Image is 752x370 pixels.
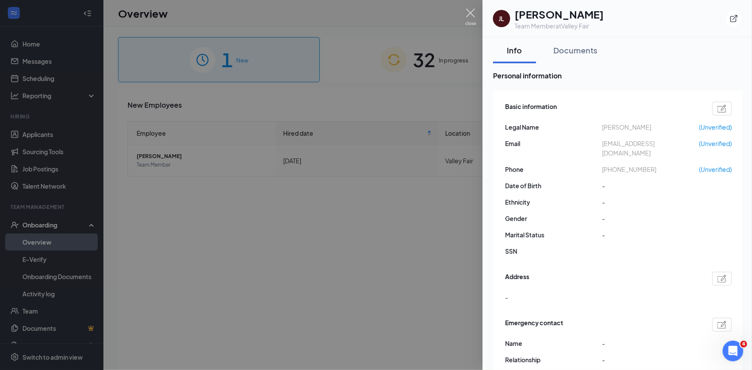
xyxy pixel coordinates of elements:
span: - [602,339,699,348]
iframe: Intercom live chat [723,341,743,361]
span: - [602,230,699,239]
span: SSN [505,246,602,256]
div: Documents [553,45,597,56]
span: Personal information [493,70,743,81]
span: (Unverified) [699,122,732,132]
button: ExternalLink [726,11,742,26]
span: Gender [505,214,602,223]
span: - [602,181,699,190]
span: (Unverified) [699,165,732,174]
svg: ExternalLink [730,14,738,23]
span: Legal Name [505,122,602,132]
span: [PHONE_NUMBER] [602,165,699,174]
span: Name [505,339,602,348]
div: Team Member at Valley Fair [515,22,604,30]
span: [EMAIL_ADDRESS][DOMAIN_NAME] [602,139,699,158]
span: Basic information [505,102,557,115]
span: - [602,355,699,364]
div: Info [502,45,527,56]
div: JL [499,14,505,23]
span: [PERSON_NAME] [602,122,699,132]
span: - [602,214,699,223]
span: Emergency contact [505,318,563,332]
span: Date of Birth [505,181,602,190]
h1: [PERSON_NAME] [515,7,604,22]
span: (Unverified) [699,139,732,148]
span: - [602,197,699,207]
span: 4 [740,341,747,348]
span: Ethnicity [505,197,602,207]
span: - [505,292,508,302]
span: Relationship [505,355,602,364]
span: Address [505,272,529,286]
span: Phone [505,165,602,174]
span: Marital Status [505,230,602,239]
span: Email [505,139,602,148]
